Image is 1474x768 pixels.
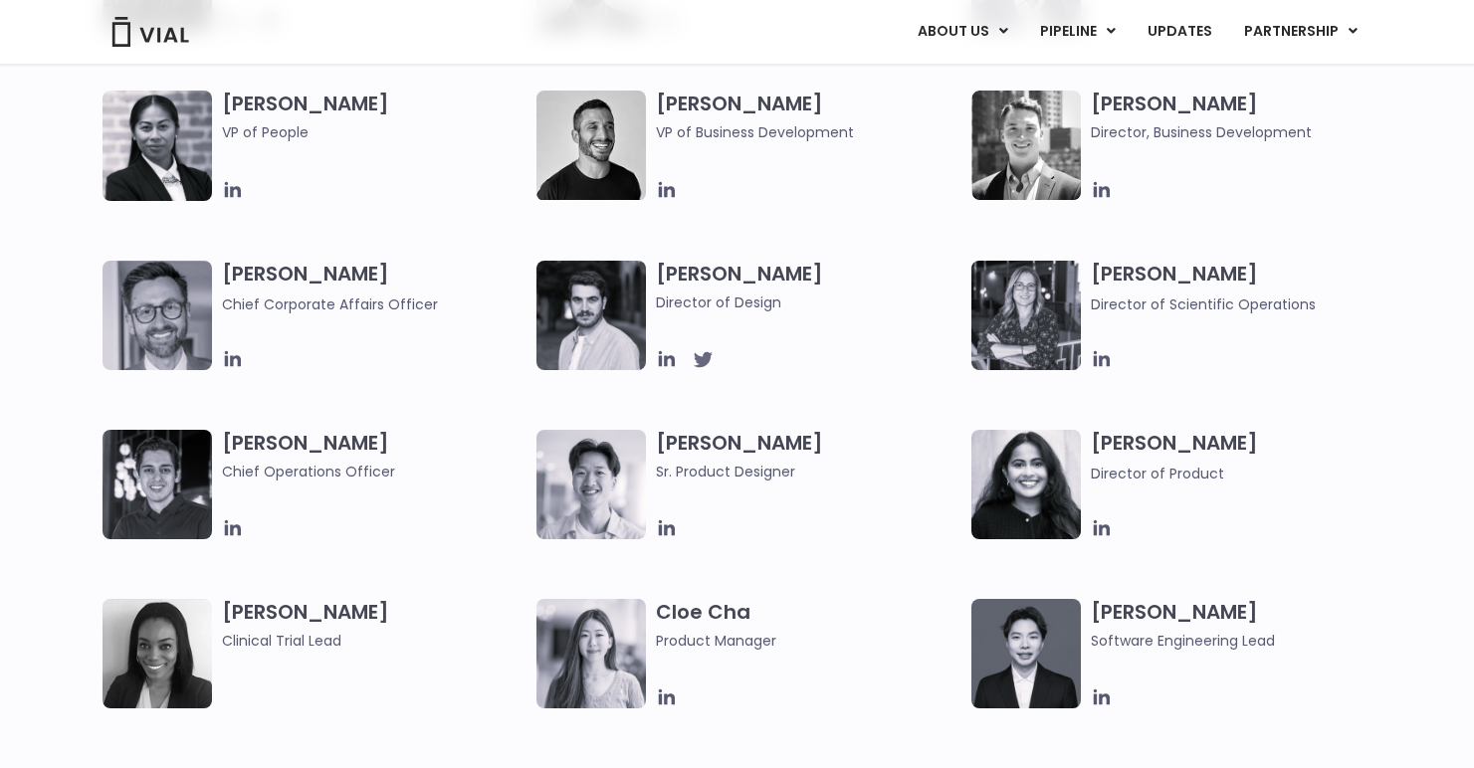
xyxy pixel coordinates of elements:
[1091,261,1396,315] h3: [PERSON_NAME]
[222,121,527,143] span: VP of People
[110,17,190,47] img: Vial Logo
[656,599,961,652] h3: Cloe Cha
[1024,15,1131,49] a: PIPELINEMenu Toggle
[103,599,212,708] img: A black and white photo of a woman smiling.
[1228,15,1373,49] a: PARTNERSHIPMenu Toggle
[1091,464,1224,483] span: Director of Product
[222,294,438,314] span: Chief Corporate Affairs Officer
[1091,121,1396,143] span: Director, Business Development
[1091,430,1396,484] h3: [PERSON_NAME]
[222,430,527,482] h3: [PERSON_NAME]
[1091,599,1396,652] h3: [PERSON_NAME]
[656,91,961,143] h3: [PERSON_NAME]
[656,430,961,482] h3: [PERSON_NAME]
[222,261,527,315] h3: [PERSON_NAME]
[536,91,646,200] img: A black and white photo of a man smiling.
[1132,15,1227,49] a: UPDATES
[103,430,212,539] img: Headshot of smiling man named Josh
[902,15,1023,49] a: ABOUT USMenu Toggle
[656,461,961,482] span: Sr. Product Designer
[536,261,646,370] img: Headshot of smiling man named Albert
[971,261,1081,370] img: Headshot of smiling woman named Sarah
[656,261,961,313] h3: [PERSON_NAME]
[656,121,961,143] span: VP of Business Development
[222,599,527,652] h3: [PERSON_NAME]
[536,599,646,708] img: Cloe
[971,91,1081,200] img: A black and white photo of a smiling man in a suit at ARVO 2023.
[656,291,961,313] span: Director of Design
[656,630,961,652] span: Product Manager
[103,261,212,370] img: Paolo-M
[222,91,527,172] h3: [PERSON_NAME]
[103,91,212,201] img: Catie
[1091,91,1396,143] h3: [PERSON_NAME]
[1091,630,1396,652] span: Software Engineering Lead
[971,430,1081,539] img: Smiling woman named Dhruba
[1091,294,1316,314] span: Director of Scientific Operations
[222,630,527,652] span: Clinical Trial Lead
[222,461,527,482] span: Chief Operations Officer
[536,430,646,539] img: Brennan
